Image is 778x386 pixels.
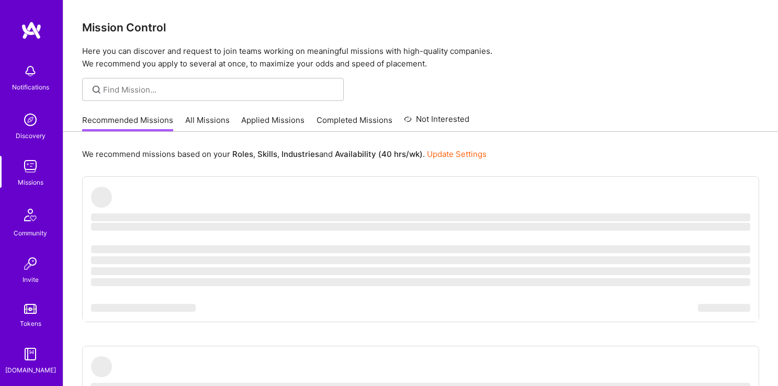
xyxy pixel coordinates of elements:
div: Community [14,228,47,239]
img: tokens [24,304,37,314]
div: Discovery [16,130,46,141]
div: Notifications [12,82,49,93]
img: logo [21,21,42,40]
img: Community [18,202,43,228]
a: Applied Missions [241,115,305,132]
div: Tokens [20,318,41,329]
img: bell [20,61,41,82]
img: teamwork [20,156,41,177]
a: Update Settings [427,149,487,159]
i: icon SearchGrey [91,84,103,96]
div: [DOMAIN_NAME] [5,365,56,376]
div: Invite [22,274,39,285]
p: We recommend missions based on your , , and . [82,149,487,160]
h3: Mission Control [82,21,759,34]
img: Invite [20,253,41,274]
b: Availability (40 hrs/wk) [335,149,423,159]
img: guide book [20,344,41,365]
b: Skills [257,149,277,159]
div: Missions [18,177,43,188]
img: discovery [20,109,41,130]
a: Not Interested [404,113,469,132]
input: Find Mission... [103,84,336,95]
p: Here you can discover and request to join teams working on meaningful missions with high-quality ... [82,45,759,70]
a: All Missions [185,115,230,132]
a: Recommended Missions [82,115,173,132]
b: Roles [232,149,253,159]
b: Industries [281,149,319,159]
a: Completed Missions [317,115,392,132]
